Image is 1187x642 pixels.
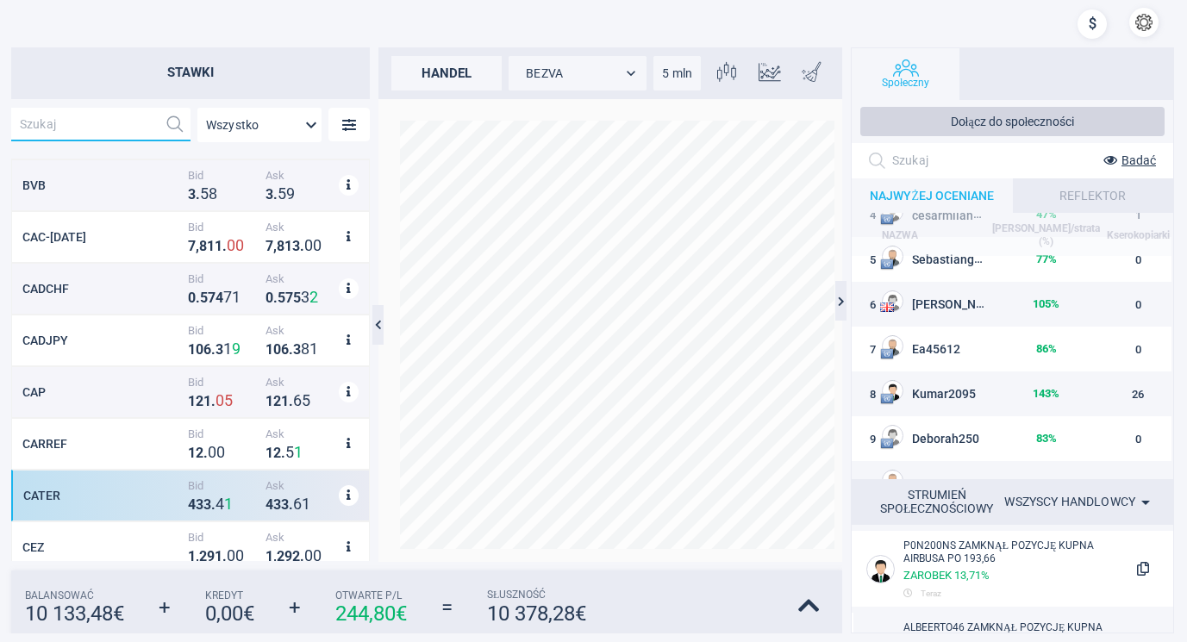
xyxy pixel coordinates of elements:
[1132,388,1144,401] font: 26
[653,56,701,90] div: 5 mln
[266,479,334,492] span: Ask
[293,495,302,513] strong: 6
[235,546,244,564] strong: 0
[912,477,953,490] font: GaryHe
[335,589,402,601] font: Otwarte P/L
[215,548,222,564] strong: 1
[912,343,960,357] font: Ea45612
[13,9,107,103] img: sirix
[266,186,273,203] strong: 3
[188,548,196,564] strong: 1
[188,393,196,409] strong: 1
[232,288,241,306] strong: 1
[208,290,216,306] strong: 7
[266,272,334,285] span: Ask
[951,115,1075,128] font: Dołącz do społeczności
[293,341,301,358] strong: 3
[1033,387,1051,400] font: 143
[266,548,273,564] strong: 1
[870,433,876,446] font: 9
[227,546,235,564] strong: 0
[487,589,546,601] font: Słuszność
[273,186,278,203] strong: .
[882,77,929,89] font: Społeczny
[912,296,1004,312] font: [PERSON_NAME]
[289,341,293,358] strong: .
[207,238,215,254] strong: 1
[300,238,304,254] strong: .
[292,238,300,254] strong: 3
[286,184,295,203] strong: 9
[304,236,313,254] strong: 0
[266,427,334,440] span: Ask
[441,595,453,620] font: =
[903,539,1094,564] font: P0n200ns ZAMKNĄŁ POZYCJĘ KUPNA AIRBUSA PO 193,66
[1036,342,1048,355] font: 86
[22,540,184,554] div: CEZ
[159,595,171,620] font: +
[870,298,876,311] font: 6
[273,548,277,564] strong: ,
[1135,477,1141,490] font: 3
[396,601,407,626] font: €
[1048,252,1057,265] font: %
[852,282,1171,327] tr: 6Flaga USA[PERSON_NAME]105%0
[209,184,217,203] strong: 8
[200,184,209,203] strong: 5
[188,272,257,285] span: Bid
[22,230,184,244] div: CAC-[DATE]
[921,589,941,598] font: Teraz
[266,531,334,544] span: Ask
[196,186,200,203] strong: .
[285,290,293,306] strong: 7
[662,66,692,80] font: 5 mln
[954,569,981,582] font: 13,71
[1051,297,1059,310] font: %
[1135,343,1141,356] font: 0
[882,228,918,240] font: NAZWA
[852,48,959,100] button: Społeczny
[22,178,184,192] div: BVB
[870,189,994,203] font: NAJWYŻEJ OCENIANE
[575,601,586,626] font: €
[222,238,227,254] strong: .
[232,340,241,358] strong: 9
[487,601,575,626] font: 10 378,28
[281,341,289,358] strong: 6
[1090,147,1156,173] button: Badać
[1051,387,1059,400] font: %
[196,496,203,513] strong: 3
[197,108,322,142] div: Wszystko
[912,433,979,446] font: Deborah250
[266,445,273,461] strong: 1
[188,427,257,440] span: Bid
[188,531,257,544] span: Bid
[196,445,203,461] strong: 2
[309,288,318,306] strong: 2
[301,340,309,358] strong: 8
[293,290,301,306] strong: 5
[866,477,878,490] font: 10
[1051,477,1059,489] font: %
[196,238,199,254] strong: ,
[11,108,158,141] input: Szukaj
[273,393,281,409] strong: 2
[203,341,211,358] strong: 6
[912,252,988,267] font: Sebastiang55
[1036,432,1048,445] font: 83
[852,237,1171,282] tr: 5Flaga UESebastiang5577%0
[992,222,1100,247] font: [PERSON_NAME]/strata (%)
[224,391,233,409] strong: 5
[870,343,876,356] font: 7
[203,393,211,409] strong: 1
[1004,489,1156,516] div: Wszyscy handlowcy
[188,376,257,389] span: Bid
[281,496,289,513] strong: 3
[266,341,273,358] strong: 1
[203,445,208,461] strong: .
[852,327,1171,371] tr: 7Flaga UEEa4561286%0
[211,341,216,358] strong: .
[22,333,184,347] div: CADJPY
[302,495,310,513] strong: 1
[289,496,293,513] strong: .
